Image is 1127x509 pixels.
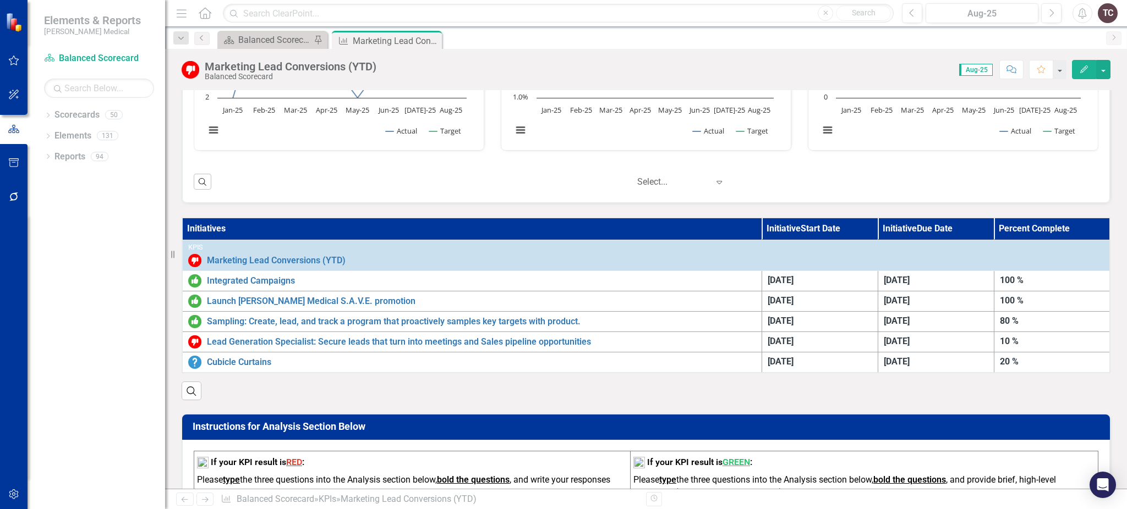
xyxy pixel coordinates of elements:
[207,296,756,306] a: Launch [PERSON_NAME] Medical S.A.V.E. promotion
[884,336,910,346] span: [DATE]
[878,311,994,331] td: Double-Click to Edit
[658,105,682,115] text: May-25
[319,494,336,504] a: KPIs
[1090,472,1116,498] div: Open Intercom Messenger
[824,92,828,102] text: 0
[105,110,123,120] div: 50
[871,105,893,115] text: Feb-25
[852,8,876,17] span: Search
[182,331,762,352] td: Double-Click to Edit Right Click for Context Menu
[220,33,311,47] a: Balanced Scorecard Welcome Page
[188,274,201,287] img: On or Above Target
[429,126,462,136] button: Show Target
[386,126,417,136] button: Show Actual
[188,335,201,348] img: Below Target
[54,130,91,142] a: Elements
[768,295,794,306] span: [DATE]
[762,352,878,373] td: Double-Click to Edit
[884,275,910,285] span: [DATE]
[723,457,750,467] span: GREEN
[223,4,894,23] input: Search ClearPoint...
[768,275,794,285] span: [DATE]
[346,105,369,115] text: May-25
[182,352,762,373] td: Double-Click to Edit Right Click for Context Menu
[6,13,25,32] img: ClearPoint Strategy
[768,316,794,326] span: [DATE]
[237,494,314,504] a: Balanced Scorecard
[633,474,1095,501] p: Please the three questions into the Analysis section below, , and provide brief, high-level respo...
[768,356,794,367] span: [DATE]
[207,357,756,367] a: Cubicle Curtains
[182,311,762,331] td: Double-Click to Edit Right Click for Context Menu
[353,34,439,48] div: Marketing Lead Conversions (YTD)
[91,152,108,161] div: 94
[994,270,1110,291] td: Double-Click to Edit
[878,331,994,352] td: Double-Click to Edit
[762,270,878,291] td: Double-Click to Edit
[688,105,710,115] text: Jun-25
[714,105,745,115] text: [DATE]-25
[182,291,762,311] td: Double-Click to Edit Right Click for Context Menu
[884,356,910,367] span: [DATE]
[182,270,762,291] td: Double-Click to Edit Right Click for Context Menu
[994,352,1110,373] td: Double-Click to Edit
[44,52,154,65] a: Balanced Scorecard
[768,336,794,346] span: [DATE]
[404,105,436,115] text: [DATE]-25
[962,105,986,115] text: May-25
[188,244,1104,251] div: KPIs
[540,105,561,115] text: Jan-25
[994,311,1110,331] td: Double-Click to Edit
[284,105,307,115] text: Mar-25
[1000,356,1104,368] div: 20 %
[926,3,1038,23] button: Aug-25
[437,474,510,485] strong: bold the questions
[316,105,337,115] text: Apr-25
[693,126,724,136] button: Show Actual
[44,14,141,27] span: Elements & Reports
[253,105,275,115] text: Feb-25
[748,105,770,115] text: Aug-25
[993,105,1014,115] text: Jun-25
[659,474,676,485] strong: type
[205,92,209,102] text: 2
[630,105,651,115] text: Apr-25
[840,105,861,115] text: Jan-25
[205,122,221,137] button: View chart menu, Chart
[1098,3,1118,23] button: TC
[1000,335,1104,348] div: 10 %
[207,317,756,327] a: Sampling: Create, lead, and track a program that proactively samples key targets with product.
[929,7,1035,20] div: Aug-25
[205,60,376,73] div: Marketing Lead Conversions (YTD)
[959,64,993,76] span: Aug-25
[54,109,100,121] a: Scorecards
[1043,126,1076,136] button: Show Target
[222,105,243,115] text: Jan-25
[994,331,1110,352] td: Double-Click to Edit
[221,493,638,506] div: » »
[44,79,154,98] input: Search Below...
[836,5,891,21] button: Search
[188,356,201,369] img: No Information
[878,352,994,373] td: Double-Click to Edit
[1000,274,1104,287] div: 100 %
[736,126,769,136] button: Show Target
[512,122,528,137] button: View chart menu, Chart
[884,295,910,306] span: [DATE]
[341,494,477,504] div: Marketing Lead Conversions (YTD)
[207,276,756,286] a: Integrated Campaigns
[182,240,1110,270] td: Double-Click to Edit Right Click for Context Menu
[884,316,910,326] span: [DATE]
[207,256,1104,265] a: Marketing Lead Conversions (YTD)
[54,151,85,163] a: Reports
[1054,105,1077,115] text: Aug-25
[901,105,924,115] text: Mar-25
[878,270,994,291] td: Double-Click to Edit
[205,73,376,81] div: Balanced Scorecard
[197,474,627,501] p: Please the three questions into the Analysis section below, , and write your responses directly b...
[286,457,302,467] span: RED
[1000,295,1104,307] div: 100 %
[994,291,1110,311] td: Double-Click to Edit
[97,131,118,141] div: 131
